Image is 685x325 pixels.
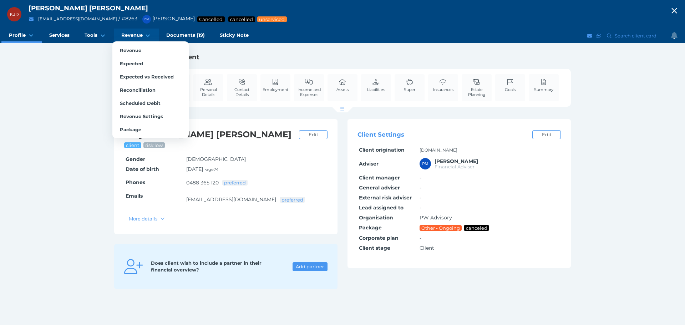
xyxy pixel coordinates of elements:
[120,127,141,132] span: Package
[359,214,393,221] span: Organisation
[420,214,452,221] span: PW Advisory
[144,17,149,21] span: PM
[145,142,163,148] span: risk: low
[120,61,143,66] span: Expected
[126,193,143,199] span: Emails
[420,158,431,169] div: Peter McDonald
[359,147,405,153] span: Client origination
[38,16,117,21] a: [EMAIL_ADDRESS][DOMAIN_NAME]
[112,123,189,136] a: Package
[230,16,254,22] span: Service package status: Cancelled before agreement end date
[9,32,26,38] span: Profile
[120,113,163,119] span: Revenue Settings
[112,57,189,70] a: Expected
[224,180,247,186] span: preferred
[359,235,399,241] span: Corporate plan
[121,32,143,38] span: Revenue
[124,129,295,140] h2: Mr [PERSON_NAME] [PERSON_NAME]
[120,87,156,93] span: Reconciliation
[112,44,189,57] a: Revenue
[435,164,475,169] span: Financial Adviser
[206,167,218,172] small: age 74
[229,87,255,97] span: Contact Details
[357,131,404,138] span: Client Settings
[505,87,516,92] span: Goals
[27,15,36,24] button: Email
[49,32,70,38] span: Services
[126,179,145,186] span: Phones
[532,130,561,139] a: Edit
[126,156,145,162] span: Gender
[151,260,262,273] span: Does client wish to include a partner in their financial overview?
[227,74,257,101] a: Contact Details
[259,16,285,22] span: Advice status: No review during service period
[359,174,400,181] span: Client manager
[186,196,276,203] a: [EMAIL_ADDRESS][DOMAIN_NAME]
[305,132,321,137] span: Edit
[336,87,349,92] span: Assets
[422,162,428,166] span: PM
[142,15,151,24] div: Peter McDonald
[296,87,322,97] span: Income and Expenses
[120,74,174,80] span: Expected vs Received
[159,29,212,43] a: Documents (19)
[335,74,350,96] a: Assets
[139,15,195,22] span: [PERSON_NAME]
[42,29,77,43] a: Services
[532,74,555,96] a: Summary
[112,70,189,83] a: Expected vs Received
[85,32,97,38] span: Tools
[420,235,421,241] span: -
[193,74,223,101] a: Personal Details
[431,74,455,96] a: Insurances
[281,197,304,203] span: preferred
[359,204,404,211] span: Lead assigned to
[359,184,400,191] span: General adviser
[29,4,148,12] span: [PERSON_NAME] [PERSON_NAME]
[186,166,218,172] span: [DATE] •
[166,32,205,38] span: Documents (19)
[613,33,660,39] span: Search client card
[604,31,660,40] button: Search client card
[10,12,19,17] span: KJD
[125,214,168,223] button: More details
[112,83,189,96] a: Reconciliation
[299,130,328,139] a: Edit
[539,132,554,137] span: Edit
[420,194,421,201] span: -
[261,74,290,96] a: Employment
[186,156,246,162] span: [DEMOGRAPHIC_DATA]
[195,87,222,97] span: Personal Details
[294,74,324,101] a: Income and Expenses
[503,74,517,96] a: Goals
[421,225,461,231] span: Other - Ongoing
[534,87,553,92] span: Summary
[120,47,141,53] span: Revenue
[420,204,421,211] span: -
[418,145,561,155] td: [DOMAIN_NAME]
[120,100,161,106] span: Scheduled Debit
[199,16,223,22] span: Cancelled
[126,166,159,172] span: Date of birth
[112,110,189,123] a: Revenue Settings
[367,87,385,92] span: Liabilities
[595,31,603,40] button: SMS
[586,31,593,40] button: Email
[114,53,571,61] h1: Details and Management
[112,96,189,110] a: Scheduled Debit
[365,74,387,96] a: Liabilities
[220,32,249,38] span: Sticky Note
[420,184,421,191] span: -
[420,174,421,181] span: -
[1,29,42,43] a: Profile
[263,87,288,92] span: Employment
[359,245,390,251] span: Client stage
[433,87,453,92] span: Insurances
[463,87,490,97] span: Estate Planning
[126,216,159,222] span: More details
[118,15,137,22] span: / # 8263
[404,87,415,92] span: Super
[462,74,492,101] a: Estate Planning
[359,161,379,167] span: Adviser
[359,224,382,231] span: Package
